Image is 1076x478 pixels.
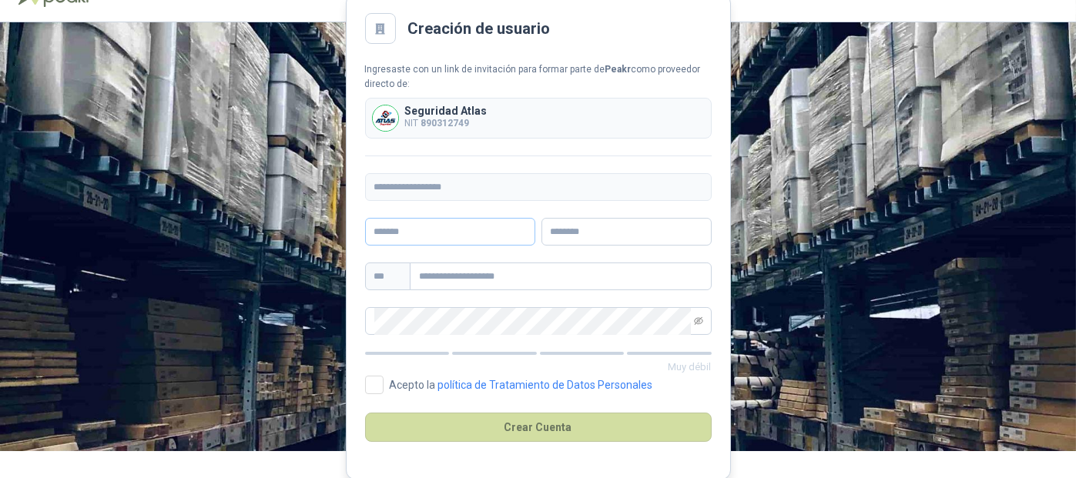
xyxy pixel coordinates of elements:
span: eye-invisible [694,316,703,326]
b: Peakr [605,64,632,75]
b: 890312749 [421,118,470,129]
h2: Creación de usuario [408,17,551,41]
button: Crear Cuenta [365,413,712,442]
p: Muy débil [365,359,712,375]
p: Seguridad Atlas [405,105,488,116]
img: Company Logo [373,105,398,131]
a: política de Tratamiento de Datos Personales [438,379,653,391]
span: Acepto la [384,379,659,390]
p: NIT [405,116,488,131]
div: Ingresaste con un link de invitación para formar parte de como proveedor directo de: [365,62,712,92]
